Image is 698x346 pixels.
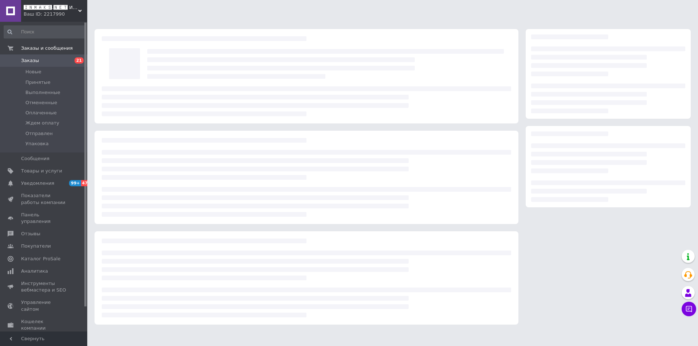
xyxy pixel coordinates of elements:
span: 99+ [69,180,81,186]
span: Товары и услуги [21,168,62,174]
span: Покупатели [21,243,51,249]
span: Новые [25,69,41,75]
span: Уведомления [21,180,54,187]
span: Показатели работы компании [21,192,67,205]
span: Каталог ProSale [21,256,60,262]
span: 21 [75,57,84,64]
span: Отмененные [25,99,57,106]
button: Чат с покупателем [682,302,696,316]
div: Ваш ID: 2217990 [24,11,87,17]
span: Принятые [25,79,51,86]
span: Кошелек компании [21,318,67,331]
span: Панель управления [21,212,67,225]
span: Инструменты вебмастера и SEO [21,280,67,293]
span: 🅸🅽🅼🅰🅺🆂.🅽🅴🆃 Интернет Магазин [24,4,78,11]
span: Ждем оплату [25,120,59,126]
span: 47 [81,180,89,186]
span: Отправлен [25,130,53,137]
input: Поиск [4,25,86,38]
span: Выполненные [25,89,60,96]
span: Упаковка [25,141,49,147]
span: Аналитика [21,268,48,274]
span: Отзывы [21,231,40,237]
span: Управление сайтом [21,299,67,312]
span: Сообщения [21,155,49,162]
span: Заказы [21,57,39,64]
span: Заказы и сообщения [21,45,73,52]
span: Оплаченные [25,110,57,116]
